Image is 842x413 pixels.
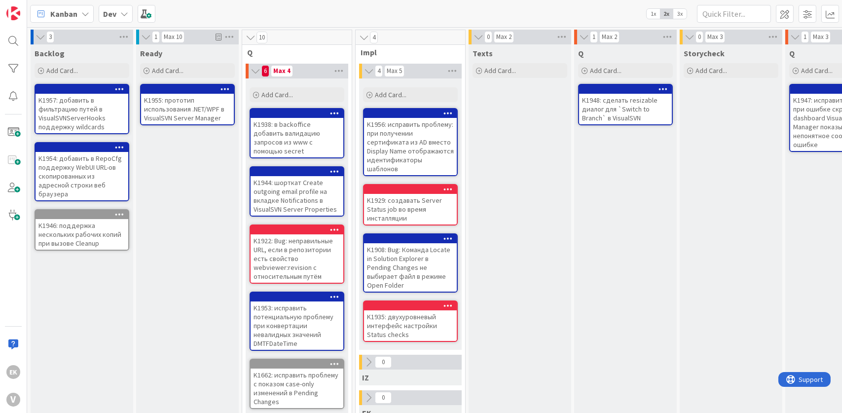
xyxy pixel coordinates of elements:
div: V [6,393,20,407]
div: K1662: исправить проблему с показом case-only изменений в Pending Changes [251,360,343,408]
span: Add Card... [801,66,833,75]
a: K1953: исправить потенциальную проблему при конвертации невалидных значений DMTFDateTime [250,292,344,351]
div: K1946: поддержка нескольких рабочих копий при вызове Cleanup [36,210,128,250]
div: Max 3 [813,35,828,39]
span: IZ [362,373,369,382]
a: K1948: сделать resizable диалог для `Switch to Branch` в VisualSVN [578,84,673,125]
div: K1938: в backoffice добавить валидацию запросов из www с помощью secret [251,109,343,157]
a: K1956: исправить проблему: при получении сертификата из AD вместо Display Name отображаются идент... [363,108,458,176]
span: Ready [140,48,162,58]
span: 1 [801,31,809,43]
span: Add Card... [261,90,293,99]
span: Add Card... [590,66,622,75]
span: Impl [361,47,453,57]
a: K1935: двухуровневый интерфейс настройки Status checks [363,300,458,342]
span: Add Card... [696,66,727,75]
a: K1946: поддержка нескольких рабочих копий при вызове Cleanup [35,209,129,251]
div: K1948: сделать resizable диалог для `Switch to Branch` в VisualSVN [579,94,672,124]
div: K1929: создавать Server Status job во время инсталляции [364,194,457,225]
span: Add Card... [152,66,183,75]
span: Q [247,47,339,57]
div: K1944: шорткат Create outgoing email profile на вкладке Notifications в VisualSVN Server Properties [251,176,343,216]
div: Max 10 [164,35,182,39]
span: Backlog [35,48,65,58]
span: Add Card... [375,90,406,99]
span: Q [789,48,795,58]
span: 0 [696,31,703,43]
div: EK [6,365,20,379]
div: K1935: двухуровневый интерфейс настройки Status checks [364,301,457,341]
div: Max 2 [602,35,617,39]
div: K1956: исправить проблему: при получении сертификата из AD вместо Display Name отображаются идент... [364,118,457,175]
div: K1948: сделать resizable диалог для `Switch to Branch` в VisualSVN [579,85,672,124]
span: 1x [647,9,660,19]
div: K1946: поддержка нескольких рабочих копий при вызове Cleanup [36,219,128,250]
span: 0 [375,356,392,368]
div: K1953: исправить потенциальную проблему при конвертации невалидных значений DMTFDateTime [251,293,343,350]
b: Dev [103,9,116,19]
span: 3x [673,9,687,19]
div: Max 2 [496,35,512,39]
a: K1922: Bug: неправильные URL, если в репозитории есть свойство webviewer:revision с относительным... [250,225,344,284]
span: Support [21,1,45,13]
a: K1929: создавать Server Status job во время инсталляции [363,184,458,225]
div: K1957: добавить в фильтрацию путей в VisualSVNServerHooks поддержку wildcards [36,94,128,133]
span: 4 [375,65,383,77]
span: 1 [590,31,598,43]
a: K1662: исправить проблему с показом case-only изменений в Pending Changes [250,359,344,409]
a: K1944: шорткат Create outgoing email profile на вкладке Notifications в VisualSVN Server Properties [250,166,344,217]
div: Max 4 [273,69,291,74]
div: K1938: в backoffice добавить валидацию запросов из www с помощью secret [251,118,343,157]
img: Visit kanbanzone.com [6,6,20,20]
div: Max 3 [707,35,723,39]
div: K1955: прототип использования .NET/WPF в VisualSVN Server Manager [141,85,234,124]
div: K1954: добавить в RepoCfg поддержку WebUI URL-ов скопированных из адресной строки веб браузера [36,143,128,200]
a: K1938: в backoffice добавить валидацию запросов из www с помощью secret [250,108,344,158]
span: Kanban [50,8,77,20]
div: K1908: Bug: Команда Locate in Solution Explorer в Pending Changes не выбирает файл в режиме Open ... [364,243,457,292]
div: K1955: прототип использования .NET/WPF в VisualSVN Server Manager [141,94,234,124]
span: 1 [152,31,160,43]
div: K1956: исправить проблему: при получении сертификата из AD вместо Display Name отображаются идент... [364,109,457,175]
span: 0 [375,392,392,404]
div: K1953: исправить потенциальную проблему при конвертации невалидных значений DMTFDateTime [251,301,343,350]
a: K1955: прототип использования .NET/WPF в VisualSVN Server Manager [140,84,235,125]
span: Add Card... [484,66,516,75]
div: K1922: Bug: неправильные URL, если в репозитории есть свойство webviewer:revision с относительным... [251,225,343,283]
div: Max 5 [387,69,402,74]
span: Texts [473,48,493,58]
span: Add Card... [46,66,78,75]
div: K1929: создавать Server Status job во время инсталляции [364,185,457,225]
span: 4 [370,32,378,43]
div: K1935: двухуровневый интерфейс настройки Status checks [364,310,457,341]
span: 0 [484,31,492,43]
div: K1957: добавить в фильтрацию путей в VisualSVNServerHooks поддержку wildcards [36,85,128,133]
div: K1944: шорткат Create outgoing email profile на вкладке Notifications в VisualSVN Server Properties [251,167,343,216]
span: Storycheck [684,48,725,58]
input: Quick Filter... [697,5,771,23]
a: K1954: добавить в RepoCfg поддержку WebUI URL-ов скопированных из адресной строки веб браузера [35,142,129,201]
div: K1662: исправить проблему с показом case-only изменений в Pending Changes [251,369,343,408]
span: Q [578,48,584,58]
span: 3 [46,31,54,43]
span: 10 [256,32,267,43]
div: K1922: Bug: неправильные URL, если в репозитории есть свойство webviewer:revision с относительным... [251,234,343,283]
span: 2x [660,9,673,19]
span: 6 [261,65,269,77]
a: K1908: Bug: Команда Locate in Solution Explorer в Pending Changes не выбирает файл в режиме Open ... [363,233,458,293]
div: K1908: Bug: Команда Locate in Solution Explorer в Pending Changes не выбирает файл в режиме Open ... [364,234,457,292]
div: K1954: добавить в RepoCfg поддержку WebUI URL-ов скопированных из адресной строки веб браузера [36,152,128,200]
a: K1957: добавить в фильтрацию путей в VisualSVNServerHooks поддержку wildcards [35,84,129,134]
